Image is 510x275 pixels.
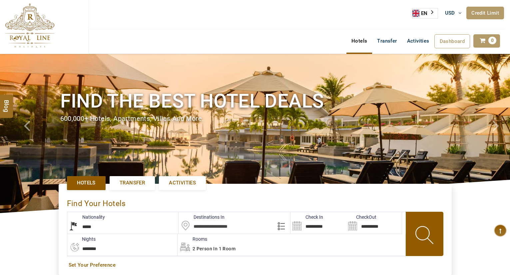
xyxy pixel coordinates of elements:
[67,176,106,190] a: Hotels
[169,179,196,186] span: Activities
[473,34,500,48] a: 0
[488,37,496,44] span: 0
[346,212,402,234] input: Search
[159,176,206,190] a: Activities
[5,3,55,48] img: The Royal Line Holidays
[60,114,450,124] div: 600,000+ hotels, apartments, villas and more.
[346,214,376,220] label: CheckOut
[346,34,372,48] a: Hotels
[178,236,207,242] label: Rooms
[412,8,438,19] div: Language
[120,179,145,186] span: Transfer
[412,8,438,19] aside: Language selected: English
[110,176,155,190] a: Transfer
[466,7,504,19] a: Credit Limit
[60,89,450,114] h1: Find the best hotel deals
[440,38,465,44] span: Dashboard
[67,192,443,212] div: Find Your Hotels
[290,212,346,234] input: Search
[290,214,323,220] label: Check In
[69,262,442,269] a: Set Your Preference
[412,8,438,18] a: EN
[179,214,225,220] label: Destinations In
[67,214,105,220] label: Nationality
[402,34,434,48] a: Activities
[445,10,455,16] span: USD
[372,34,402,48] a: Transfer
[193,246,236,251] span: 2 Person in 1 Room
[77,179,96,186] span: Hotels
[67,236,96,242] label: nights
